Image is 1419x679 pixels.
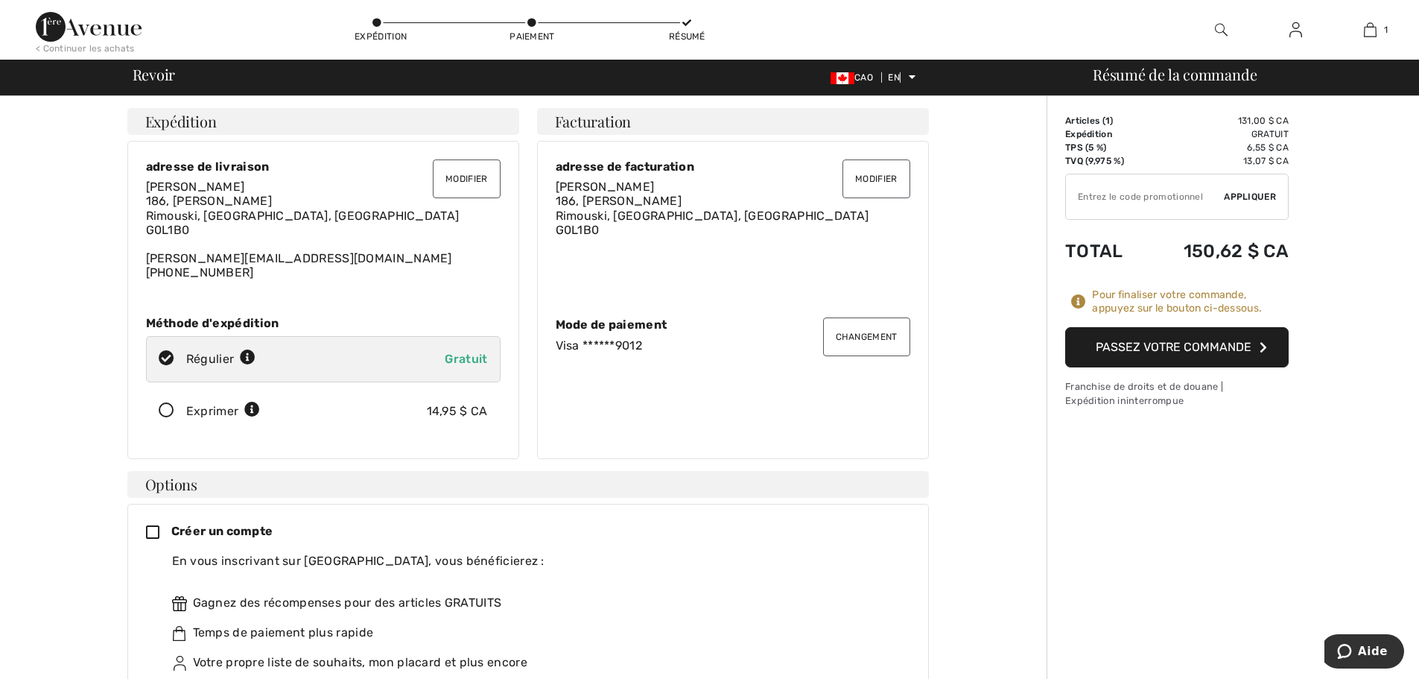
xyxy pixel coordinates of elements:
font: 13,07 $ CA [1243,156,1289,166]
font: TPS (5 %) [1065,142,1107,153]
font: 6,55 $ CA [1247,142,1289,153]
font: Franchise de droits et de douane | Expédition ininterrompue [1065,381,1223,406]
font: 14,95 $ CA [427,404,488,418]
font: Rimouski, [GEOGRAPHIC_DATA], [GEOGRAPHIC_DATA] [146,209,460,223]
font: ) [1110,116,1113,126]
font: adresse de facturation [556,160,695,174]
img: faster.svg [172,626,187,641]
font: Gagnez des récompenses pour des articles GRATUITS [193,596,502,610]
font: En vous inscrivant sur [GEOGRAPHIC_DATA], vous bénéficierez : [172,554,545,568]
font: Revoir [133,64,176,84]
img: 1ère Avenue [36,12,142,42]
button: Changement [823,318,910,356]
iframe: Ouvre un widget où vous pouvez trouver plus d'informations [1324,634,1404,672]
font: 131,00 $ CA [1238,116,1289,126]
font: Gratuit [1251,129,1289,139]
font: 150,62 $ CA [1184,241,1289,262]
a: Se connecter [1277,21,1314,40]
font: Pour finaliser votre commande, appuyez sur le bouton ci-dessous. [1092,288,1262,315]
button: Modifier [842,160,910,198]
font: 1 [1384,25,1388,35]
font: Méthode d'expédition [146,316,279,330]
font: Articles ( [1065,116,1105,126]
img: Mon sac [1364,21,1377,39]
font: [PERSON_NAME][EMAIL_ADDRESS][DOMAIN_NAME] [146,251,452,265]
font: [PERSON_NAME] [556,180,655,194]
img: rewards.svg [172,596,187,611]
font: Créer un compte [171,524,273,538]
font: Expédition [1065,129,1112,139]
img: rechercher sur le site [1215,21,1228,39]
font: Paiement [509,31,554,42]
font: Résumé de la commande [1093,64,1257,84]
font: [PERSON_NAME] [146,180,245,194]
font: Modifier [445,174,487,184]
font: Expédition [355,31,407,42]
font: EN [888,72,900,83]
font: Régulier [186,352,234,366]
font: Rimouski, [GEOGRAPHIC_DATA], [GEOGRAPHIC_DATA] [556,209,869,223]
img: Dollar canadien [831,72,854,84]
font: adresse de livraison [146,160,270,174]
font: Gratuit [445,352,487,366]
input: Code promotionnel [1066,174,1224,219]
font: 1 [1105,116,1110,126]
button: Modifier [433,160,500,198]
font: Changement [836,332,898,342]
font: Temps de paiement plus rapide [193,625,374,639]
font: < Continuer les achats [36,43,135,54]
font: 186, [PERSON_NAME] [556,194,682,208]
font: Expédition [145,111,217,131]
img: Mes informations [1289,21,1302,39]
font: G0L1B0 [146,223,190,237]
a: 1 [1333,21,1406,39]
font: Votre propre liste de souhaits, mon placard et plus encore [193,655,527,669]
font: 186, [PERSON_NAME] [146,194,272,208]
button: Passez votre commande [1065,327,1289,367]
font: CAO [854,72,873,83]
font: Résumé [669,31,705,42]
font: Facturation [555,111,632,131]
font: Exprimer [186,404,238,418]
font: Mode de paiement [556,318,667,332]
font: Options [145,474,197,494]
font: Appliquer [1224,192,1276,202]
font: [PHONE_NUMBER] [146,265,254,280]
font: Total [1065,241,1123,262]
img: ownWishlist.svg [172,656,187,671]
font: Passez votre commande [1096,340,1251,354]
font: Modifier [855,174,897,184]
font: TVQ (9,975 %) [1065,156,1124,166]
font: G0L1B0 [556,223,600,237]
